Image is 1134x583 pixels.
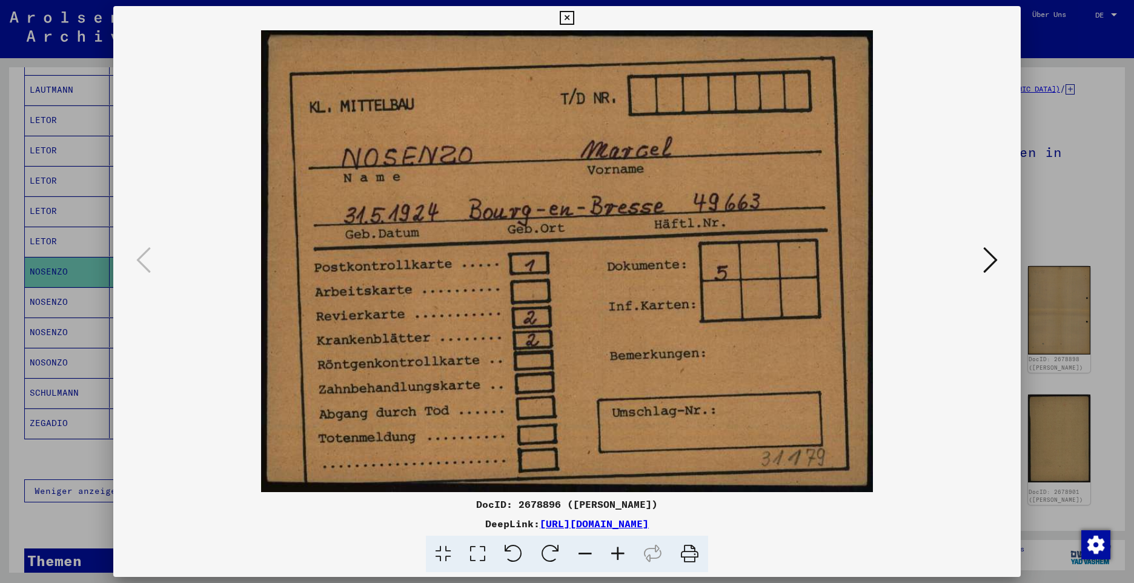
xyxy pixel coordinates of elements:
div: DocID: 2678896 ([PERSON_NAME]) [113,497,1021,511]
img: Zustimmung ändern [1081,530,1110,559]
a: [URL][DOMAIN_NAME] [540,518,649,530]
div: Zustimmung ändern [1081,530,1110,559]
img: 001.jpg [154,30,980,492]
div: DeepLink: [113,516,1021,531]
